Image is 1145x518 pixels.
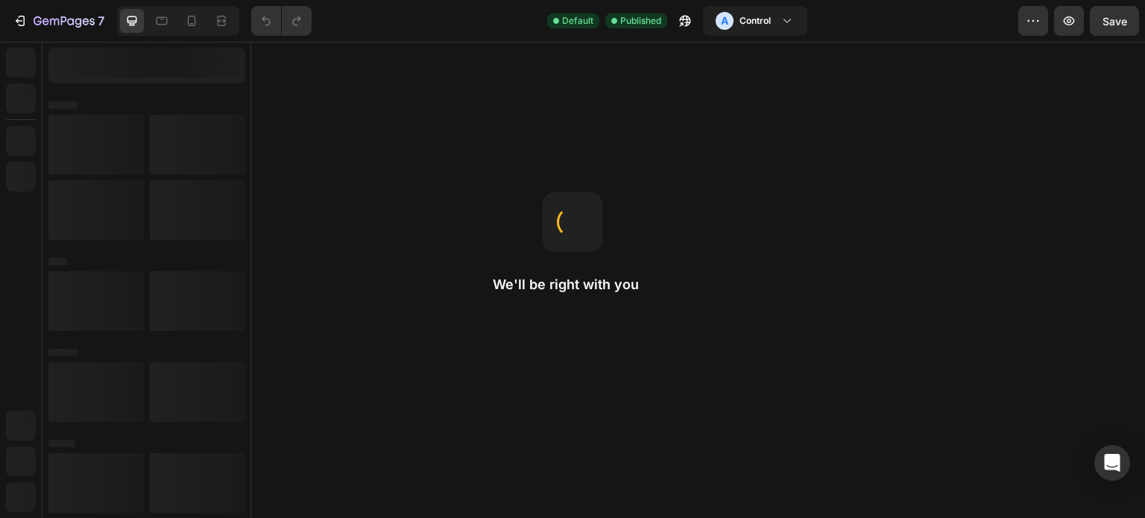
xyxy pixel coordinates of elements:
[1103,15,1127,28] span: Save
[6,6,111,36] button: 7
[98,12,104,30] p: 7
[493,276,652,294] h2: We'll be right with you
[721,13,728,28] p: A
[620,14,661,28] span: Published
[703,6,807,36] button: AControl
[1090,6,1139,36] button: Save
[562,14,593,28] span: Default
[1094,445,1130,481] div: Open Intercom Messenger
[739,13,771,28] h3: Control
[251,6,312,36] div: Undo/Redo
